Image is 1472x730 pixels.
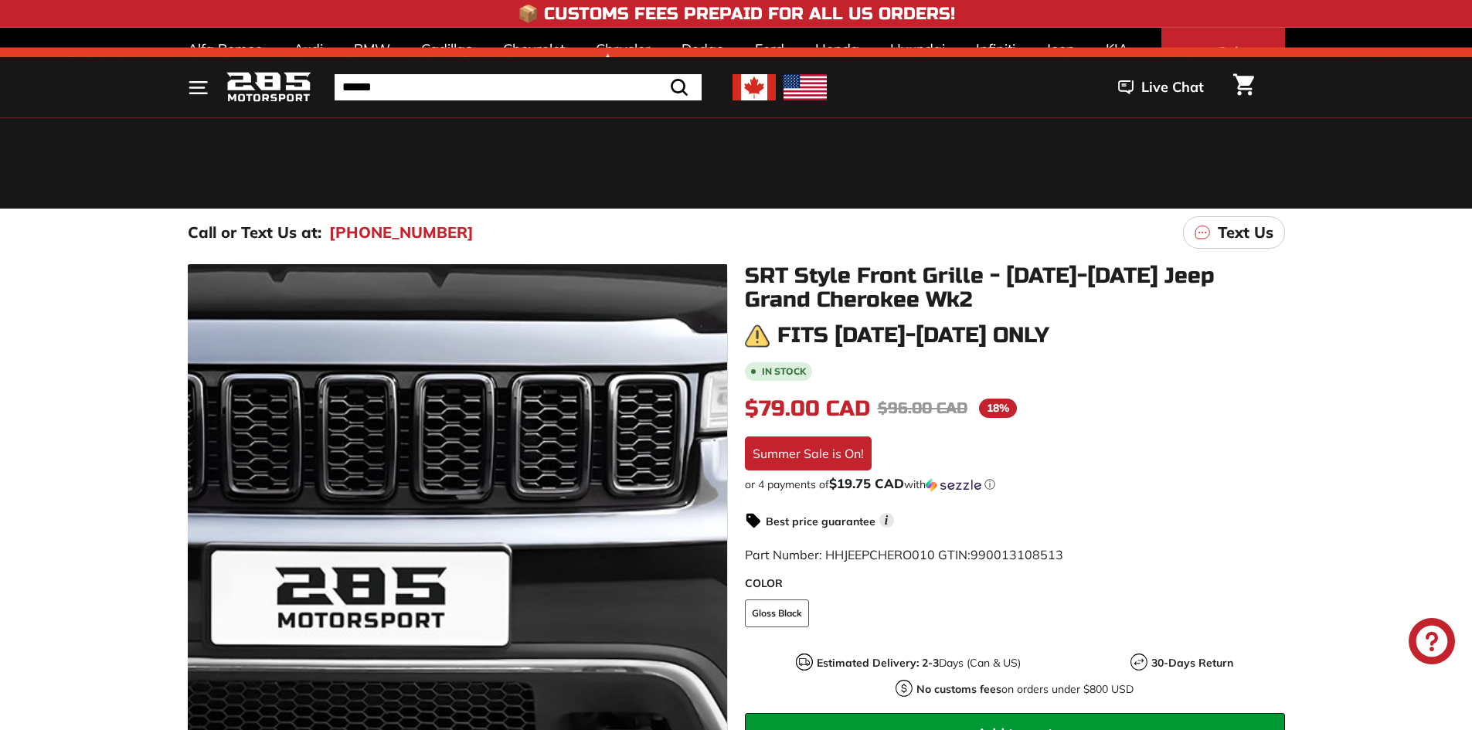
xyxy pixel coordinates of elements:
p: Days (Can & US) [817,655,1021,671]
p: on orders under $800 USD [916,681,1134,698]
span: $96.00 CAD [878,399,967,418]
h3: Fits [DATE]-[DATE] only [777,324,1049,348]
span: $79.00 CAD [745,396,870,422]
div: or 4 payments of$19.75 CADwithSezzle Click to learn more about Sezzle [745,477,1285,492]
a: Cart [1224,61,1263,114]
strong: 30-Days Return [1151,656,1233,670]
a: [PHONE_NUMBER] [329,221,474,244]
h4: 📦 Customs Fees Prepaid for All US Orders! [518,5,955,23]
span: 990013108513 [971,547,1063,562]
div: or 4 payments of with [745,477,1285,492]
h1: SRT Style Front Grille - [DATE]-[DATE] Jeep Grand Cherokee Wk2 [745,264,1285,312]
div: Summer Sale is On! [745,436,872,470]
img: warning.png [745,324,770,348]
strong: Best price guarantee [766,514,875,528]
inbox-online-store-chat: Shopify online store chat [1404,618,1460,668]
img: Sezzle [926,478,981,492]
label: COLOR [745,576,1285,592]
p: Call or Text Us at: [188,221,321,244]
span: 18% [979,399,1017,418]
input: Search [335,74,702,100]
button: Live Chat [1098,68,1224,107]
p: Text Us [1218,221,1273,244]
b: In stock [762,367,806,376]
span: Live Chat [1141,77,1204,97]
span: $19.75 CAD [829,475,904,491]
img: Logo_285_Motorsport_areodynamics_components [226,70,311,106]
span: i [879,513,894,528]
strong: Estimated Delivery: 2-3 [817,656,939,670]
span: Part Number: HHJEEPCHERO010 GTIN: [745,547,1063,562]
strong: No customs fees [916,682,1001,696]
a: Text Us [1183,216,1285,249]
span: Select Your Vehicle [1212,42,1265,102]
